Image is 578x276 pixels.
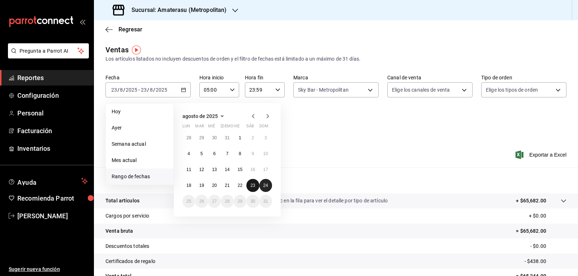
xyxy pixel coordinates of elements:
input: ---- [155,87,168,93]
span: Inventarios [17,144,88,153]
abbr: 15 de agosto de 2025 [238,167,242,172]
p: + $0.00 [529,212,566,220]
p: Certificados de regalo [105,258,155,265]
label: Tipo de orden [481,75,566,80]
span: Semana actual [112,140,168,148]
button: Exportar a Excel [517,150,566,159]
p: Descuentos totales [105,242,149,250]
span: / [117,87,120,93]
abbr: 12 de agosto de 2025 [199,167,204,172]
button: 16 de agosto de 2025 [246,163,259,176]
abbr: 1 de agosto de 2025 [239,135,241,140]
label: Hora inicio [199,75,239,80]
abbr: 28 de julio de 2025 [186,135,191,140]
abbr: 2 de agosto de 2025 [251,135,254,140]
button: 6 de agosto de 2025 [208,147,221,160]
abbr: 4 de agosto de 2025 [187,151,190,156]
label: Hora fin [245,75,285,80]
button: 14 de agosto de 2025 [221,163,233,176]
abbr: 8 de agosto de 2025 [239,151,241,156]
button: 29 de agosto de 2025 [234,195,246,208]
span: Configuración [17,91,88,100]
button: 15 de agosto de 2025 [234,163,246,176]
abbr: 30 de agosto de 2025 [250,199,255,204]
p: Resumen [105,176,566,185]
button: 13 de agosto de 2025 [208,163,221,176]
p: = $65,682.00 [516,227,566,235]
input: ---- [125,87,138,93]
p: Venta bruta [105,227,133,235]
label: Canal de venta [387,75,473,80]
label: Marca [293,75,379,80]
p: Da clic en la fila para ver el detalle por tipo de artículo [268,197,388,205]
button: 27 de agosto de 2025 [208,195,221,208]
span: Sugerir nueva función [9,266,88,273]
abbr: 29 de julio de 2025 [199,135,204,140]
abbr: 20 de agosto de 2025 [212,183,217,188]
button: 5 de agosto de 2025 [195,147,208,160]
span: Reportes [17,73,88,83]
abbr: 26 de agosto de 2025 [199,199,204,204]
span: - [138,87,140,93]
p: + $65,682.00 [516,197,546,205]
abbr: 6 de agosto de 2025 [213,151,216,156]
abbr: 3 de agosto de 2025 [264,135,267,140]
abbr: sábado [246,124,254,131]
button: 12 de agosto de 2025 [195,163,208,176]
p: - $0.00 [530,242,566,250]
div: Ventas [105,44,129,55]
abbr: lunes [182,124,190,131]
button: 21 de agosto de 2025 [221,179,233,192]
button: 30 de agosto de 2025 [246,195,259,208]
button: 7 de agosto de 2025 [221,147,233,160]
button: 2 de agosto de 2025 [246,131,259,144]
button: 31 de julio de 2025 [221,131,233,144]
abbr: 13 de agosto de 2025 [212,167,217,172]
abbr: 19 de agosto de 2025 [199,183,204,188]
abbr: 18 de agosto de 2025 [186,183,191,188]
button: 8 de agosto de 2025 [234,147,246,160]
span: / [123,87,125,93]
span: Personal [17,108,88,118]
span: [PERSON_NAME] [17,211,88,221]
abbr: 11 de agosto de 2025 [186,167,191,172]
abbr: 17 de agosto de 2025 [263,167,268,172]
button: 10 de agosto de 2025 [259,147,272,160]
button: 31 de agosto de 2025 [259,195,272,208]
abbr: jueves [221,124,263,131]
span: Elige los canales de venta [392,86,450,93]
button: 25 de agosto de 2025 [182,195,195,208]
span: Ayer [112,124,168,132]
abbr: 28 de agosto de 2025 [225,199,229,204]
span: Sky Bar - Metropolitan [298,86,349,93]
button: agosto de 2025 [182,112,227,121]
button: 20 de agosto de 2025 [208,179,221,192]
abbr: viernes [234,124,240,131]
img: Tooltip marker [132,45,141,54]
button: 9 de agosto de 2025 [246,147,259,160]
abbr: 27 de agosto de 2025 [212,199,217,204]
abbr: 31 de agosto de 2025 [263,199,268,204]
span: Mes actual [112,157,168,164]
abbr: miércoles [208,124,215,131]
button: 24 de agosto de 2025 [259,179,272,192]
abbr: 22 de agosto de 2025 [238,183,242,188]
a: Pregunta a Parrot AI [5,52,89,60]
span: Hoy [112,108,168,115]
abbr: 9 de agosto de 2025 [251,151,254,156]
abbr: 16 de agosto de 2025 [250,167,255,172]
p: Total artículos [105,197,139,205]
button: 17 de agosto de 2025 [259,163,272,176]
abbr: 5 de agosto de 2025 [200,151,203,156]
abbr: domingo [259,124,268,131]
input: -- [111,87,117,93]
span: Ayuda [17,177,78,185]
span: Pregunta a Parrot AI [20,47,78,55]
span: Regresar [118,26,142,33]
label: Fecha [105,75,191,80]
button: 28 de julio de 2025 [182,131,195,144]
button: 26 de agosto de 2025 [195,195,208,208]
button: 1 de agosto de 2025 [234,131,246,144]
span: Recomienda Parrot [17,193,88,203]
